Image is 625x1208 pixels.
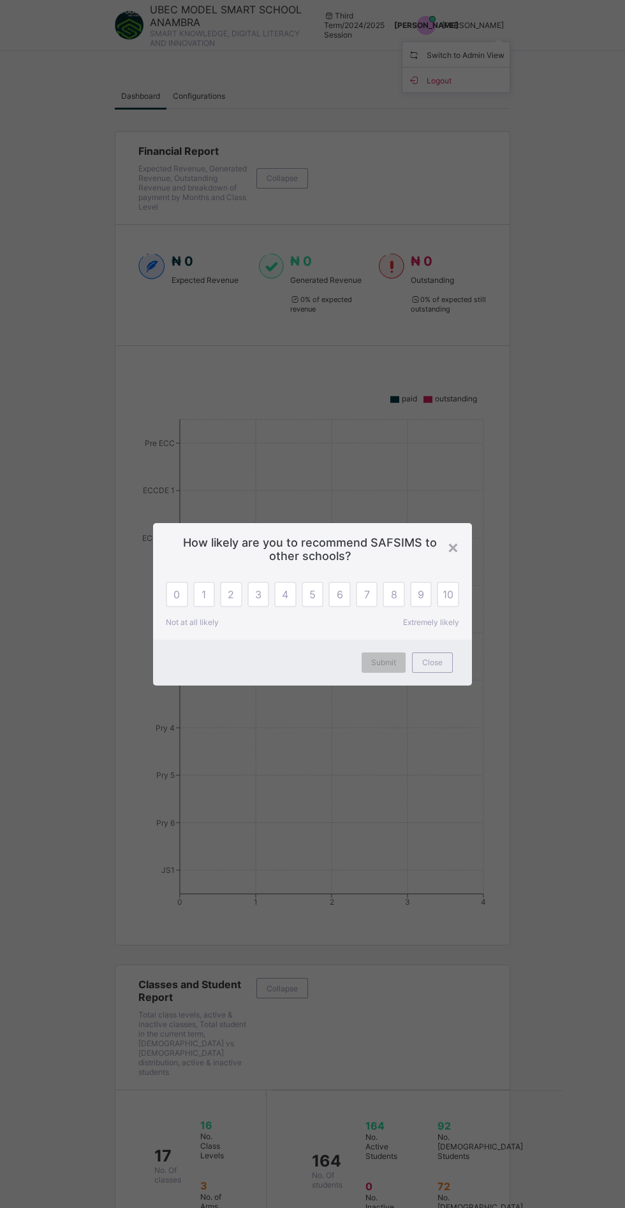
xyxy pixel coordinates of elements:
span: 5 [309,588,316,601]
span: 2 [228,588,234,601]
span: 10 [443,588,453,601]
span: 4 [282,588,288,601]
span: 9 [418,588,424,601]
span: 7 [364,588,370,601]
span: 1 [202,588,206,601]
span: Close [422,658,443,667]
span: 3 [255,588,261,601]
span: How likely are you to recommend SAFSIMS to other schools? [172,536,453,563]
span: Not at all likely [166,617,219,627]
span: Extremely likely [403,617,459,627]
div: × [447,536,459,557]
span: 8 [391,588,397,601]
span: Submit [371,658,396,667]
span: 6 [337,588,343,601]
div: 0 [166,582,188,607]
